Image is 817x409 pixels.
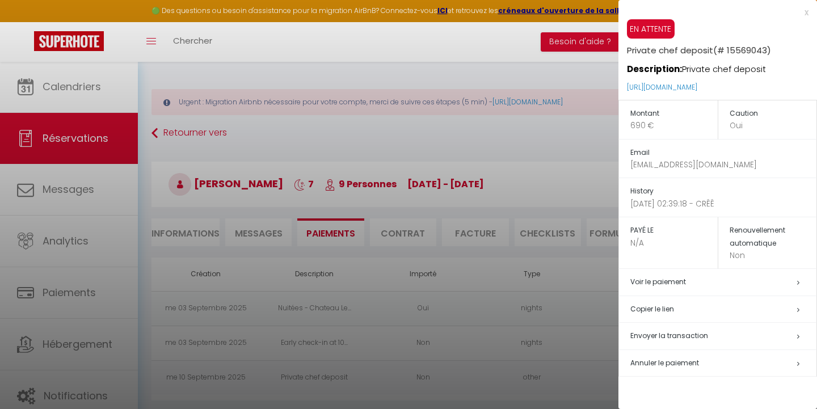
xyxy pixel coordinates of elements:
[618,6,808,19] div: x
[630,277,686,286] a: Voir le paiement
[630,331,708,340] span: Envoyer la transaction
[630,198,816,210] p: [DATE] 02:39:18 - CRÊÊ
[730,120,817,132] p: Oui
[630,120,718,132] p: 690 €
[630,107,718,120] h5: Montant
[627,39,817,56] h5: Private chef deposit
[730,224,817,250] h5: Renouvellement automatique
[627,56,817,76] p: Private chef deposit
[630,146,816,159] h5: Email
[627,19,675,39] span: EN ATTENTE
[630,303,816,316] h5: Copier le lien
[630,224,718,237] h5: PAYÉ LE
[630,358,699,368] span: Annuler le paiement
[730,107,817,120] h5: Caution
[630,185,816,198] h5: History
[627,63,682,75] strong: Description:
[627,82,697,92] a: [URL][DOMAIN_NAME]
[730,250,817,262] p: Non
[630,237,718,249] p: N/A
[630,159,816,171] p: [EMAIL_ADDRESS][DOMAIN_NAME]
[713,44,771,56] span: (# 15569043)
